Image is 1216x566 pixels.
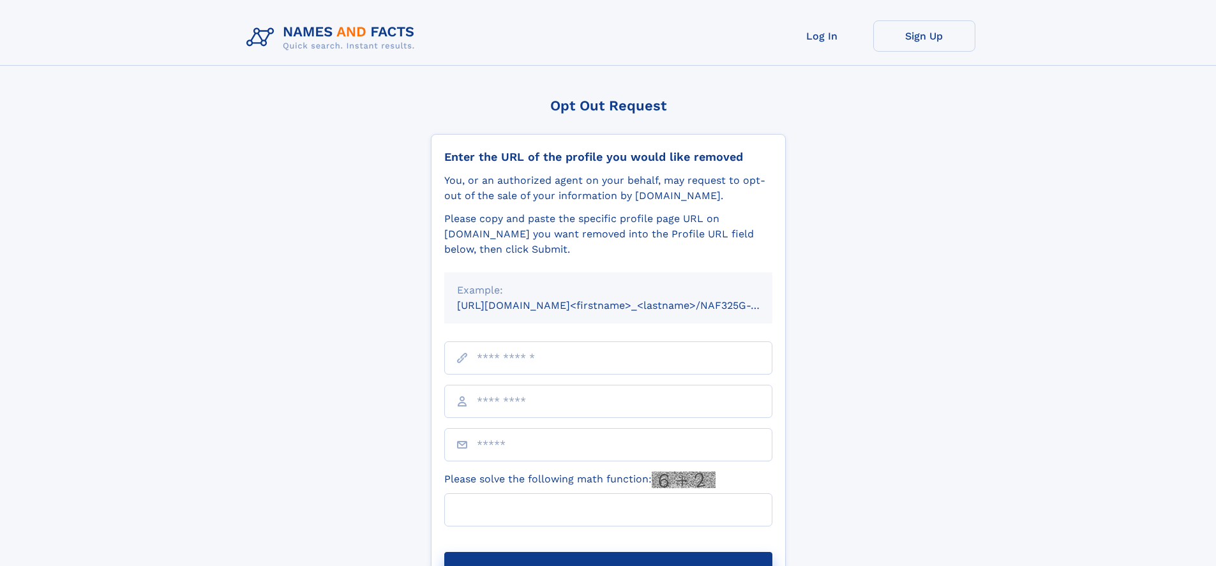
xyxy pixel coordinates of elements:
[241,20,425,55] img: Logo Names and Facts
[444,472,716,488] label: Please solve the following math function:
[457,283,760,298] div: Example:
[444,150,772,164] div: Enter the URL of the profile you would like removed
[457,299,797,311] small: [URL][DOMAIN_NAME]<firstname>_<lastname>/NAF325G-xxxxxxxx
[444,211,772,257] div: Please copy and paste the specific profile page URL on [DOMAIN_NAME] you want removed into the Pr...
[444,173,772,204] div: You, or an authorized agent on your behalf, may request to opt-out of the sale of your informatio...
[873,20,975,52] a: Sign Up
[771,20,873,52] a: Log In
[431,98,786,114] div: Opt Out Request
